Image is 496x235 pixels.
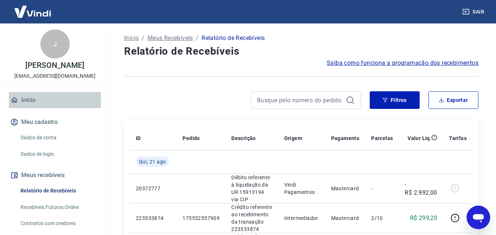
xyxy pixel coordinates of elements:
[284,214,319,222] p: Intermediador
[18,130,101,145] a: Dados da conta
[461,5,487,19] button: Sair
[124,44,478,59] h4: Relatório de Recebíveis
[9,0,57,23] img: Vindi
[136,185,171,192] p: 20372777
[231,135,256,142] p: Descrição
[18,147,101,162] a: Dados de login
[25,62,84,69] p: [PERSON_NAME]
[182,214,220,222] p: 175552557909
[40,29,70,59] div: J
[124,34,139,43] a: Início
[14,72,95,80] p: [EMAIL_ADDRESS][DOMAIN_NAME]
[408,135,431,142] p: Valor Líq.
[370,91,420,109] button: Filtros
[136,135,141,142] p: ID
[327,59,478,67] a: Saiba como funciona a programação dos recebimentos
[371,135,393,142] p: Parcelas
[18,216,101,231] a: Contratos com credores
[136,214,171,222] p: 223533874
[331,214,360,222] p: Mastercard
[449,135,467,142] p: Tarifas
[18,183,101,198] a: Relatório de Recebíveis
[405,180,437,197] p: -R$ 2.992,00
[196,34,199,43] p: /
[410,214,438,223] p: R$ 299,20
[331,135,360,142] p: Pagamento
[142,34,144,43] p: /
[202,34,265,43] p: Relatório de Recebíveis
[331,185,360,192] p: Mastercard
[9,92,101,108] a: Início
[148,34,193,43] a: Meus Recebíveis
[428,91,478,109] button: Exportar
[284,135,302,142] p: Origem
[257,95,343,106] input: Busque pelo número do pedido
[371,214,393,222] p: 2/10
[18,200,101,215] a: Recebíveis Futuros Online
[9,167,101,183] button: Meus recebíveis
[9,114,101,130] button: Meu cadastro
[284,181,319,196] p: Vindi Pagamentos
[231,174,272,203] p: Débito referente à liquidação da UR 15913194 via CIP
[231,203,272,233] p: Crédito referente ao recebimento da transação 223533874
[371,185,393,192] p: -
[182,135,200,142] p: Pedido
[467,206,490,229] iframe: Botão para abrir a janela de mensagens
[139,158,166,165] span: Qui, 21 ago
